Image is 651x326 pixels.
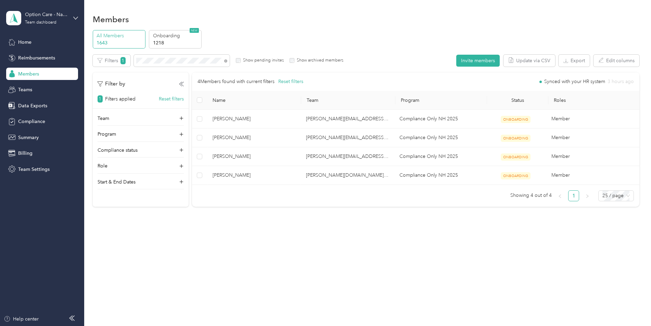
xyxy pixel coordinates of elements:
p: Filter by [98,80,125,88]
span: Members [18,70,39,78]
td: Compliance Only NH 2025 [394,110,485,128]
p: Onboarding [153,32,200,39]
td: Compliance Only NH 2025 [394,128,485,147]
button: right [582,190,593,201]
span: Home [18,39,31,46]
td: Member [546,110,639,128]
td: ONBOARDING [485,147,546,166]
h1: Members [93,16,129,23]
li: 1 [568,190,579,201]
span: Compliance [18,118,45,125]
td: ONBOARDING [485,110,546,128]
td: Timothy Reno [207,147,301,166]
th: Status [487,91,548,110]
th: Program [395,91,487,110]
button: Help center [4,315,39,323]
td: diedre.heath@navenhealth.com [301,110,394,128]
button: Invite members [456,55,500,67]
span: Billing [18,150,33,157]
td: Compliance Only NH 2025 [394,166,485,185]
span: Synced with your HR system [544,79,605,84]
th: Team [301,91,395,110]
button: left [554,190,565,201]
li: Previous Page [554,190,565,201]
td: Timothy Monsman [207,128,301,147]
span: ONBOARDING [501,172,531,179]
p: 1218 [153,39,200,46]
button: Export [559,55,590,67]
td: ONBOARDING [485,128,546,147]
span: [PERSON_NAME] [213,172,295,179]
span: Summary [18,134,39,141]
span: ONBOARDING [501,153,531,161]
div: Page Size [598,190,634,201]
a: 1 [569,191,579,201]
span: ONBOARDING [501,116,531,123]
td: Timothy Moore [207,166,301,185]
button: Edit columns [593,55,639,67]
td: rebecca.geho@navenhealth.com [301,147,394,166]
span: Name [213,97,296,103]
p: Filters applied [105,95,136,103]
iframe: Everlance-gr Chat Button Frame [613,288,651,326]
p: Start & End Dates [98,178,136,186]
span: right [585,194,589,198]
span: 1 [120,57,126,64]
label: Show pending invites [241,57,284,64]
span: ONBOARDING [501,135,531,142]
span: Reimbursements [18,54,55,62]
p: Program [98,131,116,138]
td: amber.showman@navenhealth.com [301,128,394,147]
td: ONBOARDING [485,166,546,185]
div: Team dashboard [25,21,56,25]
p: All Members [97,32,143,39]
p: 4 Members found with current filters [197,78,275,85]
span: 25 / page [602,191,630,201]
td: Compliance Only NH 2025 [394,147,485,166]
button: Reset filters [159,95,184,103]
span: NEW [190,28,199,33]
p: Role [98,162,107,169]
p: Team [98,115,109,122]
span: Showing 4 out of 4 [510,190,552,201]
td: Member [546,166,639,185]
span: Teams [18,86,32,93]
p: 1643 [97,39,143,46]
li: Next Page [582,190,593,201]
span: Team Settings [18,166,50,173]
td: jamie.schwarz@navenhealth.com [301,166,394,185]
td: Member [546,147,639,166]
label: Show archived members [294,57,343,64]
td: Member [546,128,639,147]
p: Compliance status [98,147,138,154]
span: 1 [98,95,103,103]
td: Timothy Wollenberg [207,110,301,128]
span: Data Exports [18,102,47,109]
span: [PERSON_NAME] [213,134,295,141]
button: Reset filters [278,78,303,85]
button: Update via CSV [503,55,555,67]
span: 3 hours ago [608,79,634,84]
span: [PERSON_NAME] [213,153,295,160]
span: left [558,194,562,198]
div: Option Care - Naven Health [25,11,68,18]
th: Name [207,91,301,110]
th: Roles [548,91,642,110]
button: Filters1 [93,55,130,67]
span: [PERSON_NAME] [213,115,295,123]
